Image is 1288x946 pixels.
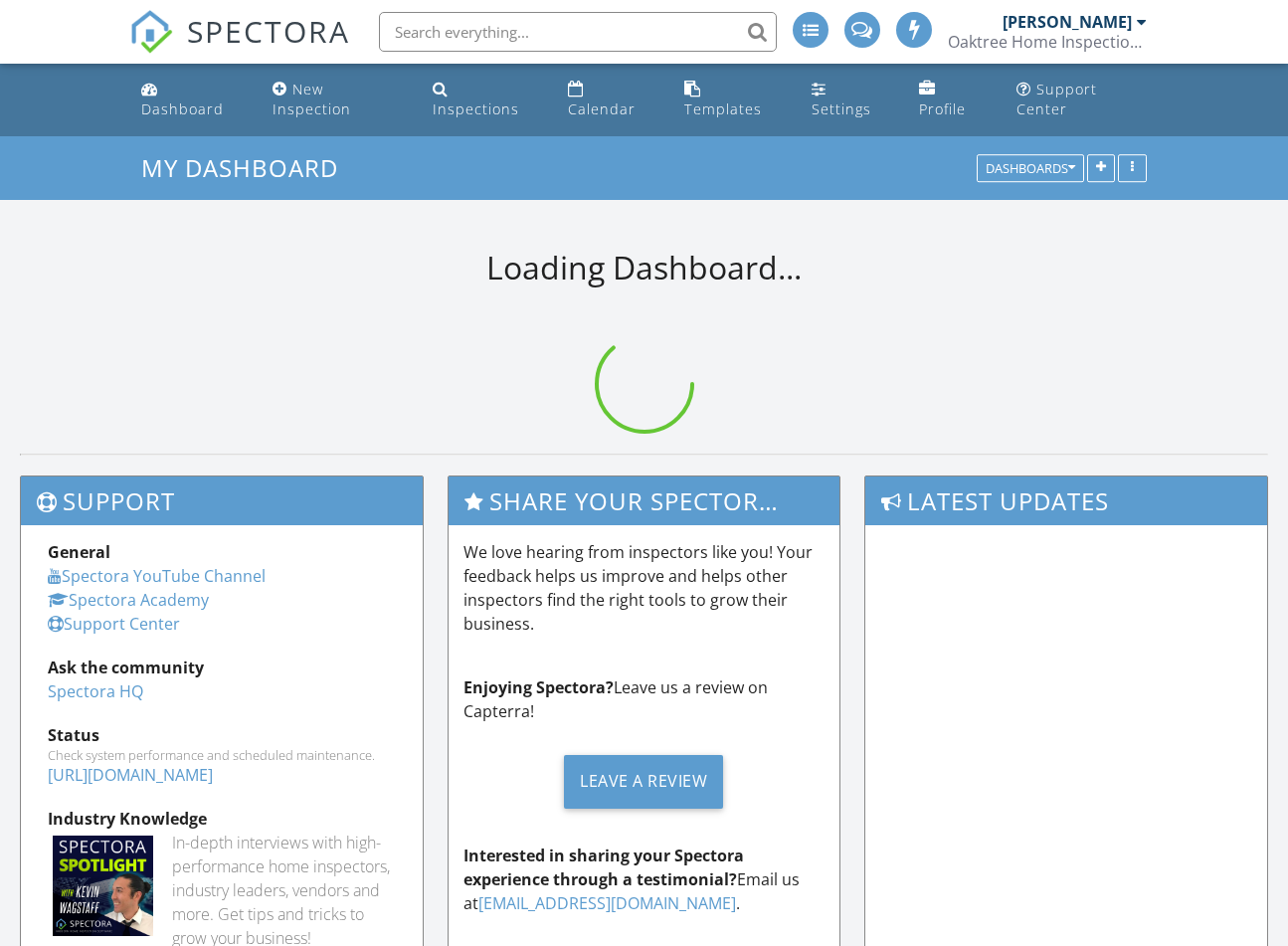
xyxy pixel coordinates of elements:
a: Spectora HQ [48,680,143,702]
div: Profile [919,99,966,118]
a: SPECTORA [129,27,350,69]
div: Industry Knowledge [48,807,396,831]
p: Leave us a review on Capterra! [463,675,824,723]
h3: Latest Updates [865,476,1267,525]
div: Status [48,723,396,747]
a: New Inspection [265,72,409,128]
a: Settings [804,72,895,128]
a: Spectora YouTube Channel [48,565,266,587]
div: Settings [812,99,871,118]
h3: Share Your Spectora Experience [449,476,838,525]
div: Dashboards [986,162,1075,176]
input: Search everything... [379,12,777,52]
a: [EMAIL_ADDRESS][DOMAIN_NAME] [478,892,736,914]
a: Spectora Academy [48,589,209,611]
div: Dashboard [141,99,224,118]
div: [PERSON_NAME] [1003,12,1132,32]
div: Oaktree Home Inspections [948,32,1147,52]
a: Inspections [425,72,543,128]
a: Templates [676,72,788,128]
h3: Support [21,476,423,525]
div: Inspections [433,99,519,118]
div: Support Center [1016,80,1097,118]
div: Calendar [568,99,636,118]
a: [URL][DOMAIN_NAME] [48,764,213,786]
strong: Interested in sharing your Spectora experience through a testimonial? [463,845,744,890]
a: My Dashboard [141,151,355,184]
div: Templates [684,99,762,118]
a: Profile [911,72,993,128]
strong: General [48,541,110,563]
a: Support Center [48,613,180,635]
div: Ask the community [48,656,396,679]
div: Leave a Review [564,755,723,809]
strong: Enjoying Spectora? [463,676,614,698]
a: Dashboard [133,72,250,128]
div: Check system performance and scheduled maintenance. [48,747,396,763]
img: The Best Home Inspection Software - Spectora [129,10,173,54]
p: Email us at . [463,844,824,915]
span: SPECTORA [187,10,350,52]
a: Calendar [560,72,660,128]
img: Spectoraspolightmain [53,836,153,936]
a: Leave a Review [463,739,824,824]
p: We love hearing from inspectors like you! Your feedback helps us improve and helps other inspecto... [463,540,824,636]
div: New Inspection [273,80,351,118]
a: Support Center [1009,72,1155,128]
button: Dashboards [977,155,1084,183]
